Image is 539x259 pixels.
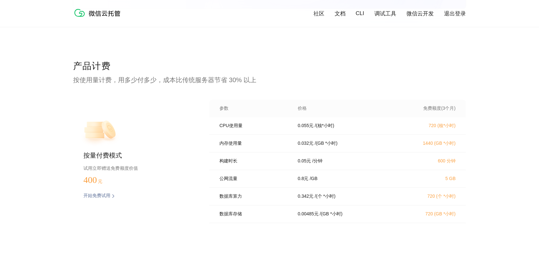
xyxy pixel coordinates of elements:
[73,75,466,84] p: 按使用量计费，用多少付多少，成本比传统服务器节省 30% 以上
[399,123,456,129] p: 720 (核*小时)
[312,158,322,164] p: / 分钟
[315,123,334,129] p: / (核*小时)
[73,15,124,20] a: 微信云托管
[83,175,116,185] p: 400
[320,211,343,217] p: / (GB *小时)
[315,141,338,146] p: / (GB *小时)
[399,176,456,181] p: 5 GB
[298,141,313,146] p: 0.032 元
[83,164,189,172] p: 试用立即赠送免费额度价值
[399,194,456,199] p: 720 (个 *小时)
[444,10,466,17] a: 退出登录
[219,194,289,199] p: 数据库算力
[315,194,336,199] p: / (个 *小时)
[399,211,456,217] p: 720 (GB *小时)
[298,158,311,164] p: 0.05 元
[219,106,289,111] p: 参数
[335,10,346,17] a: 文档
[73,60,466,73] p: 产品计费
[399,158,456,164] p: 600 分钟
[219,158,289,164] p: 构建时长
[399,106,456,111] p: 免费额度(3个月)
[98,179,102,184] span: 元
[298,194,313,199] p: 0.342 元
[73,6,124,19] img: 微信云托管
[298,211,319,217] p: 0.00485 元
[83,193,110,199] p: 开始免费试用
[83,151,189,160] p: 按量付费模式
[219,123,289,129] p: CPU使用量
[298,176,308,182] p: 0.8 元
[356,10,364,17] a: CLI
[219,176,289,182] p: 公网流量
[298,123,313,129] p: 0.055 元
[298,106,307,111] p: 价格
[219,211,289,217] p: 数据库存储
[374,10,396,17] a: 调试工具
[399,141,456,146] p: 1440 (GB *小时)
[313,10,324,17] a: 社区
[219,141,289,146] p: 内存使用量
[310,176,317,182] p: / GB
[406,10,434,17] a: 微信云开发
